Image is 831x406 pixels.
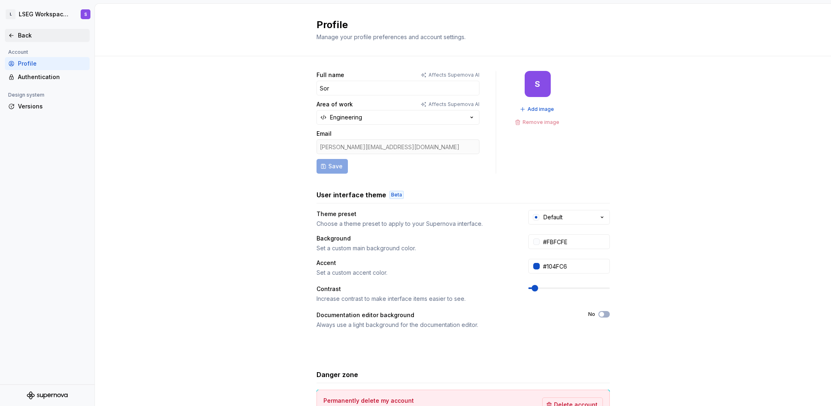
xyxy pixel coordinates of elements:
button: Add image [517,104,558,115]
div: LSEG Workspace Design System [19,10,71,18]
a: Authentication [5,71,90,84]
span: Add image [528,106,554,113]
div: Set a custom main background color. [317,244,514,252]
a: Back [5,29,90,42]
button: Default [528,210,610,225]
div: S [535,81,540,87]
a: Profile [5,57,90,70]
a: Versions [5,100,90,113]
div: Back [18,31,86,40]
h2: Profile [317,18,600,31]
p: Affects Supernova AI [429,72,479,78]
div: Increase contrast to make interface items easier to see. [317,295,514,303]
h3: Danger zone [317,370,358,380]
h4: Permanently delete my account [323,397,414,405]
div: Account [5,47,31,57]
input: #FFFFFF [540,234,610,249]
div: Design system [5,90,48,100]
div: Profile [18,60,86,68]
h3: User interface theme [317,190,386,200]
div: Theme preset [317,210,514,218]
div: L [6,9,15,19]
div: Default [543,213,563,221]
div: Authentication [18,73,86,81]
button: LLSEG Workspace Design SystemS [2,5,93,23]
label: Area of work [317,100,353,108]
label: Email [317,130,332,138]
div: Set a custom accent color. [317,269,514,277]
div: Versions [18,102,86,110]
label: No [588,311,595,318]
div: Choose a theme preset to apply to your Supernova interface. [317,220,514,228]
div: Beta [389,191,404,199]
div: Engineering [330,113,362,121]
div: Always use a light background for the documentation editor. [317,321,574,329]
div: Background [317,234,514,243]
div: S [84,11,87,18]
svg: Supernova Logo [27,391,68,399]
input: #104FC6 [540,259,610,274]
p: Affects Supernova AI [429,101,479,108]
div: Accent [317,259,514,267]
div: Documentation editor background [317,311,574,319]
span: Manage your profile preferences and account settings. [317,33,466,40]
label: Full name [317,71,344,79]
div: Contrast [317,285,514,293]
